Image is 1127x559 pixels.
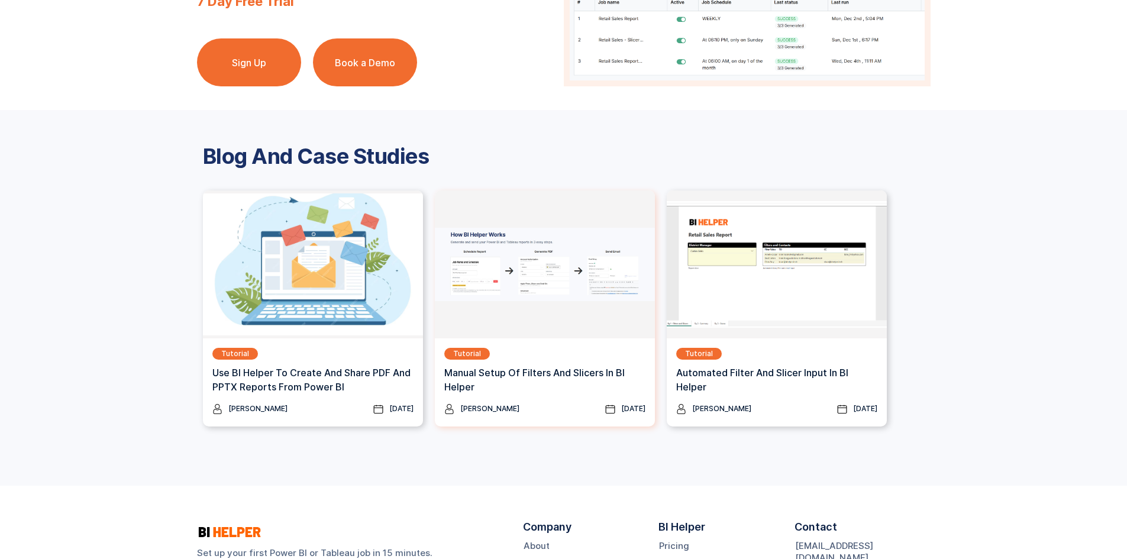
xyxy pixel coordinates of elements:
a: TutorialAutomated Filter and Slicer Input in BI Helper[PERSON_NAME][DATE] [667,190,887,426]
div: BI Helper [658,521,705,540]
div: Contact [795,521,837,540]
div: Tutorial [453,348,481,360]
strong: Set up your first Power BI or Tableau job in 15 minutes. [197,547,499,559]
div: Tutorial [685,348,713,360]
h3: Manual Setup of Filters and Slicers in BI Helper [444,366,645,394]
h3: Blog And Case Studies [203,146,925,167]
div: [DATE] [389,403,414,415]
div: [DATE] [853,403,877,415]
a: Sign Up [197,38,301,86]
div: Tutorial [221,348,249,360]
a: TutorialManual Setup of Filters and Slicers in BI Helper[PERSON_NAME][DATE] [435,190,655,426]
a: TutorialUse BI Helper To Create And Share PDF and PPTX Reports From Power BI[PERSON_NAME][DATE] [203,190,423,426]
div: [DATE] [621,403,645,415]
div: [PERSON_NAME] [692,403,751,415]
div: Company [523,521,571,540]
a: Book a Demo [313,38,417,86]
h3: Use BI Helper To Create And Share PDF and PPTX Reports From Power BI [212,366,414,394]
a: About [524,540,550,552]
div: [PERSON_NAME] [460,403,519,415]
img: logo [197,525,262,539]
a: Pricing [659,540,689,552]
h3: Automated Filter and Slicer Input in BI Helper [676,366,877,394]
div: [PERSON_NAME] [228,403,288,415]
